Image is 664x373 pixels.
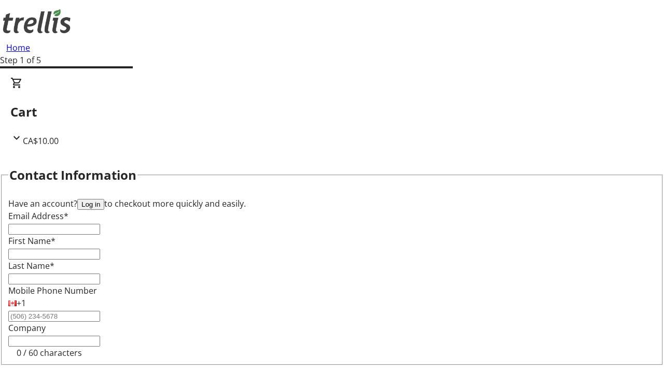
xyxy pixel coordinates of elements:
label: Company [8,322,46,334]
button: Log in [77,199,104,210]
label: Mobile Phone Number [8,285,97,296]
label: Last Name* [8,260,54,271]
span: CA$10.00 [23,135,59,147]
h2: Cart [10,103,654,121]
div: Have an account? to checkout more quickly and easily. [8,197,656,210]
input: (506) 234-5678 [8,311,100,322]
tr-character-limit: 0 / 60 characters [17,347,82,358]
label: First Name* [8,235,56,247]
h2: Contact Information [9,166,136,184]
label: Email Address* [8,210,68,222]
div: CartCA$10.00 [10,77,654,147]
